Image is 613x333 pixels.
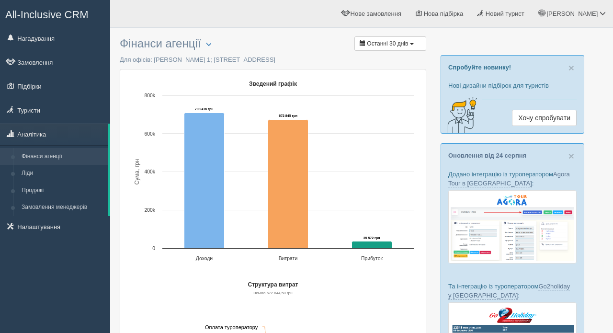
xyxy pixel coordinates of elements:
span: × [568,150,574,161]
span: All-Inclusive CRM [5,9,89,21]
span: Останні 30 днів [367,40,408,47]
button: Close [568,151,574,161]
span: Нове замовлення [351,10,401,17]
span: × [568,62,574,73]
a: Замовлення менеджерів [17,199,108,216]
span: Нова підбірка [424,10,464,17]
span: Новий турист [486,10,524,17]
text: Прибуток [361,256,383,261]
button: Close [568,63,574,73]
text: Зведений графік [249,80,297,87]
text: 0 [152,246,155,251]
h3: Фінанси агенції [120,37,426,50]
a: Ліди [17,165,108,182]
img: agora-tour-%D0%B7%D0%B0%D1%8F%D0%B2%D0%BA%D0%B8-%D1%81%D1%80%D0%BC-%D0%B4%D0%BB%D1%8F-%D1%82%D1%8... [448,190,577,264]
span: [PERSON_NAME] [546,10,598,17]
p: Та інтеграцію із туроператором : [448,282,577,300]
a: Продажі [17,182,108,199]
tspan: 708 416 грн [195,107,214,111]
img: creative-idea-2907357.png [441,96,479,134]
a: Фінанси агенції [17,148,108,165]
svg: Зведений графік [127,77,419,268]
a: Хочу спробувати [512,110,577,126]
a: All-Inclusive CRM [0,0,110,27]
text: 600k [144,131,155,137]
p: Для офісів: [PERSON_NAME] 1; [STREET_ADDRESS] [120,55,426,64]
p: Спробуйте новинку! [448,63,577,72]
tspan: 672 845 грн [279,114,297,118]
text: Структура витрат [248,281,298,288]
text: 400k [144,169,155,174]
a: Agora Tour в [GEOGRAPHIC_DATA] [448,171,570,187]
text: Доходи [196,256,213,261]
tspan: 35 572 грн [363,236,380,240]
a: Оновлення від 24 серпня [448,152,526,159]
button: Останні 30 днів [354,36,426,51]
text: Всього 672 844,50 грн [253,291,292,295]
text: Витрати [279,256,298,261]
text: 800k [144,93,155,98]
p: Нові дизайни підбірок для туристів [448,81,577,90]
text: 200k [144,207,155,213]
text: Сума, грн [134,159,140,184]
p: Додано інтеграцію із туроператором : [448,170,577,188]
text: Оплата туроператору [205,324,258,330]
